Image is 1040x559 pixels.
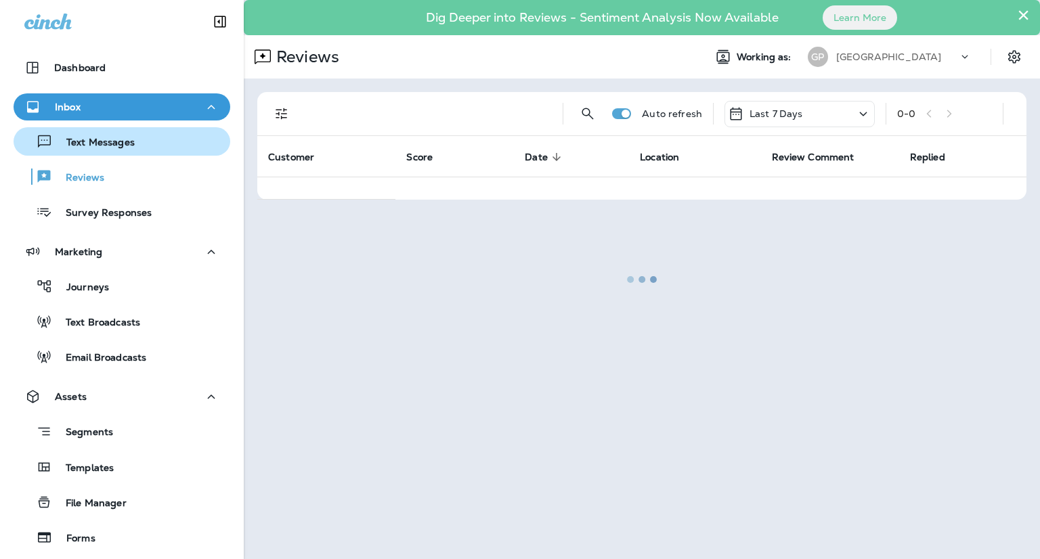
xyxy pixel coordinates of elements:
button: Email Broadcasts [14,342,230,371]
p: Email Broadcasts [52,352,146,365]
button: Reviews [14,162,230,191]
p: Templates [52,462,114,475]
button: Forms [14,523,230,552]
button: Text Broadcasts [14,307,230,336]
button: Segments [14,417,230,446]
p: Reviews [52,172,104,185]
p: Marketing [55,246,102,257]
p: Text Messages [53,137,135,150]
button: Dashboard [14,54,230,81]
button: File Manager [14,488,230,516]
button: Journeys [14,272,230,300]
p: Journeys [53,282,109,294]
p: Text Broadcasts [52,317,140,330]
button: Templates [14,453,230,481]
button: Survey Responses [14,198,230,226]
p: Segments [52,426,113,440]
p: Assets [55,391,87,402]
button: Text Messages [14,127,230,156]
button: Marketing [14,238,230,265]
p: Dashboard [54,62,106,73]
p: File Manager [52,497,127,510]
button: Inbox [14,93,230,120]
button: Collapse Sidebar [201,8,239,35]
p: Forms [53,533,95,545]
button: Assets [14,383,230,410]
p: Inbox [55,102,81,112]
p: Survey Responses [52,207,152,220]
